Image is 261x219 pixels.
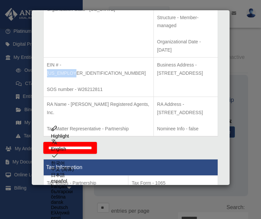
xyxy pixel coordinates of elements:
[51,210,124,215] div: Ελληνικά
[51,178,124,184] div: español
[51,199,124,205] div: dansk
[51,184,124,189] div: français
[51,172,124,178] div: 日本語
[47,61,150,77] p: EIN # - [US_EMPLOYER_IDENTIFICATION_NUMBER]
[157,125,214,133] p: Nominee Info - false
[51,133,124,139] div: Highlight
[132,179,214,187] p: Tax Form - 1065
[51,166,124,172] div: 中文 (简体)
[157,100,214,116] p: RA Address - [STREET_ADDRESS]
[157,61,214,77] p: Business Address - [STREET_ADDRESS]
[43,159,218,176] th: Tax Information
[47,125,150,133] p: Tax Matter Representative - Partnership
[51,205,124,210] div: Deutsch
[47,100,150,116] p: RA Name - [PERSON_NAME] Registered Agents, Inc.
[157,14,214,30] p: Structure - Member-managed
[47,179,125,187] p: Tax Status - Partnership
[51,160,124,166] div: 한국어
[157,38,214,54] p: Organizational Date - [DATE]
[47,85,150,94] p: SOS number - W26212811
[51,146,124,152] div: English
[51,189,124,194] div: български
[51,194,124,199] div: čeština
